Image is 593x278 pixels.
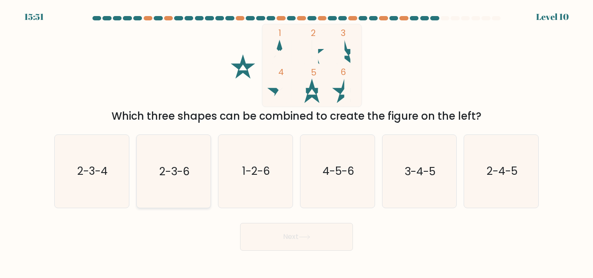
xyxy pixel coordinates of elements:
text: 2-3-4 [77,164,108,179]
div: 15:51 [24,10,44,23]
text: 2-3-6 [159,164,190,179]
tspan: 5 [311,66,316,78]
div: Which three shapes can be combined to create the figure on the left? [59,108,534,124]
div: Level 10 [536,10,569,23]
tspan: 4 [278,66,284,78]
tspan: 1 [278,27,281,39]
tspan: 6 [341,66,346,78]
text: 1-2-6 [242,164,270,179]
text: 4-5-6 [322,164,354,179]
text: 3-4-5 [405,164,435,179]
button: Next [240,223,353,251]
tspan: 3 [341,27,346,39]
text: 2-4-5 [487,164,517,179]
tspan: 2 [311,27,316,39]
